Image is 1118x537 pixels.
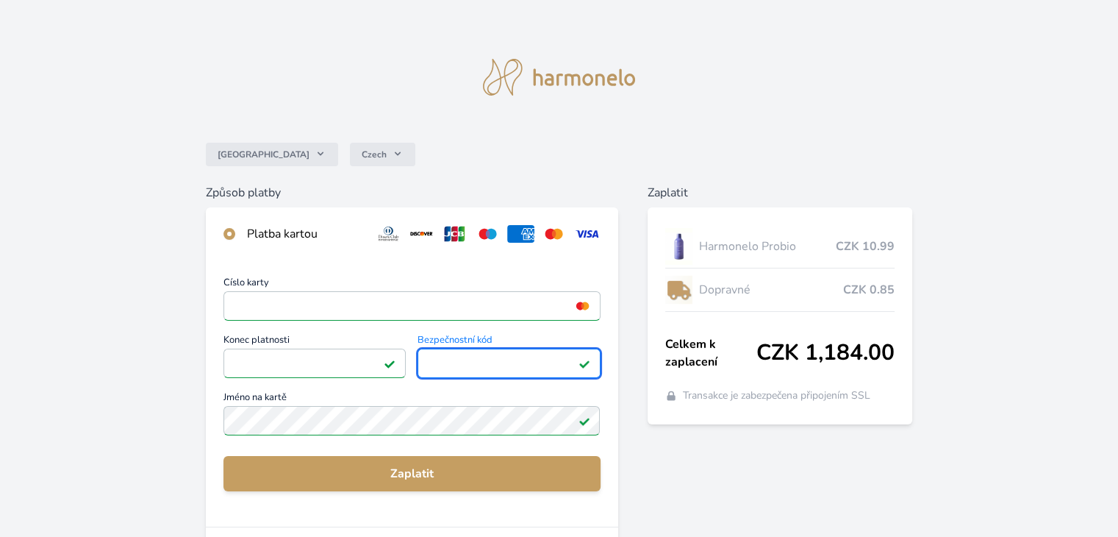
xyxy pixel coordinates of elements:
[223,393,600,406] span: Jméno na kartě
[836,238,895,255] span: CZK 10.99
[350,143,415,166] button: Czech
[223,456,600,491] button: Zaplatit
[375,225,402,243] img: diners.svg
[384,358,395,369] img: Platné pole
[206,184,617,202] h6: Způsob platby
[665,271,693,308] img: delivery-lo.png
[507,225,534,243] img: amex.svg
[424,353,593,374] iframe: Iframe pro bezpečnostní kód
[578,415,590,427] img: Platné pole
[665,228,693,265] img: CLEAN_PROBIO_se_stinem_x-lo.jpg
[483,59,636,96] img: logo.svg
[698,281,842,299] span: Dopravné
[235,465,588,483] span: Zaplatit
[230,353,399,374] iframe: Iframe pro datum vypršení platnosti
[408,225,435,243] img: discover.svg
[223,278,600,291] span: Číslo karty
[247,225,363,243] div: Platba kartou
[206,143,338,166] button: [GEOGRAPHIC_DATA]
[223,335,406,349] span: Konec platnosti
[441,225,468,243] img: jcb.svg
[573,225,601,243] img: visa.svg
[418,335,600,349] span: Bezpečnostní kód
[698,238,835,255] span: Harmonelo Probio
[540,225,567,243] img: mc.svg
[218,149,309,160] span: [GEOGRAPHIC_DATA]
[474,225,501,243] img: maestro.svg
[573,299,592,313] img: mc
[362,149,387,160] span: Czech
[683,388,870,403] span: Transakce je zabezpečena připojením SSL
[230,296,593,316] iframe: Iframe pro číslo karty
[756,340,895,366] span: CZK 1,184.00
[223,406,600,435] input: Jméno na kartěPlatné pole
[843,281,895,299] span: CZK 0.85
[665,335,756,371] span: Celkem k zaplacení
[648,184,912,202] h6: Zaplatit
[578,358,590,369] img: Platné pole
